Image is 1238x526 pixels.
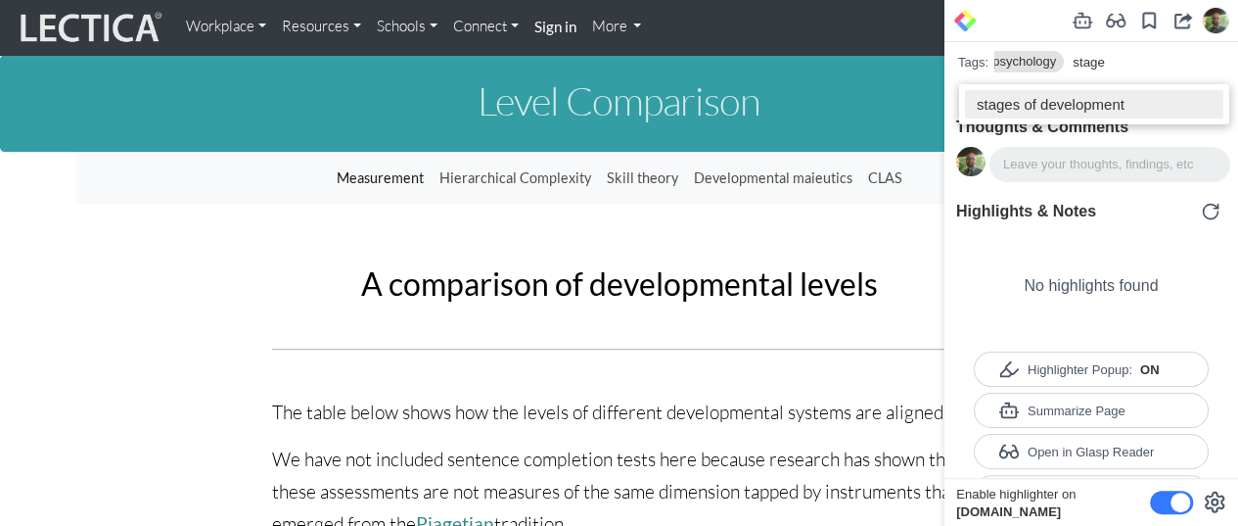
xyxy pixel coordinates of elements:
[209,6,239,35] div: Bookmark
[50,394,283,427] p: Summarize Page
[527,8,584,47] a: Sign in
[445,8,527,46] a: Connect
[277,7,304,34] img: ACg8ocIWJfI8KAMMC1qhcYnfCYLE-Ojnuru1y1puxrV4BjED9oQCkHMb-g=s96-c
[31,203,171,220] div: Highlights & Notes
[52,96,200,113] div: stages of development
[16,9,162,46] img: lecticalive
[76,79,1163,122] h1: Level Comparison
[31,487,151,502] div: Enable highlighter on
[215,360,235,379] span: ON
[584,8,650,46] a: More
[50,476,283,509] a: Transcribe Audio
[534,18,576,35] strong: Sign in
[143,6,172,35] div: Summarize Page
[27,80,158,108] div: Highlight Summary
[599,160,686,197] a: Skill theory
[39,278,294,294] h2: No highlights found
[686,160,860,197] a: Developmental maieutics
[158,80,302,108] div: Community Highlights
[50,353,283,386] p: Highlighter Popup:
[178,8,274,46] a: Workplace
[31,147,61,176] img: ACg8ocIWJfI8KAMMC1qhcYnfCYLE-Ojnuru1y1puxrV4BjED9oQCkHMb-g=s96-c
[432,160,599,197] a: Hierarchical Complexity
[146,54,315,71] input: Add a tag...
[274,8,369,46] a: Resources
[31,504,151,519] div: [DOMAIN_NAME]
[50,435,283,468] p: Open in Glasp Reader
[369,8,445,46] a: Schools
[176,6,206,35] div: Open in Glasp Reader
[33,55,64,70] div: Tags:
[272,397,967,429] p: The table below shows how the levels of different developmental systems are aligned.
[243,6,272,35] div: Share Highlights
[329,160,432,197] a: Measurement
[860,160,910,197] a: CLAS
[31,119,204,136] div: Thoughts & Comments
[272,266,967,301] h2: A comparison of developmental levels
